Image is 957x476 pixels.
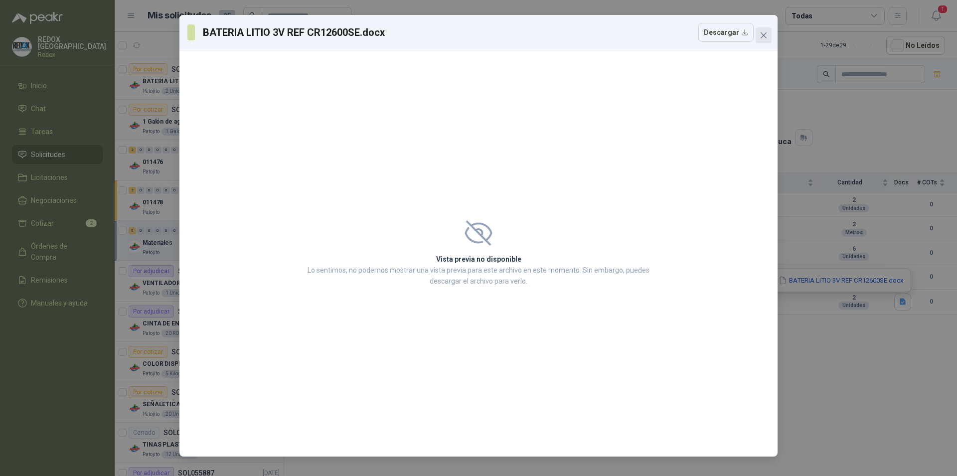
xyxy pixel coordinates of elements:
button: Close [756,27,772,43]
span: close [760,31,768,39]
button: Descargar [698,23,754,42]
h3: BATERIA LITIO 3V REF CR12600SE.docx [203,25,385,40]
h2: Vista previa no disponible [305,254,652,265]
p: Lo sentimos, no podemos mostrar una vista previa para este archivo en este momento. Sin embargo, ... [305,265,652,287]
